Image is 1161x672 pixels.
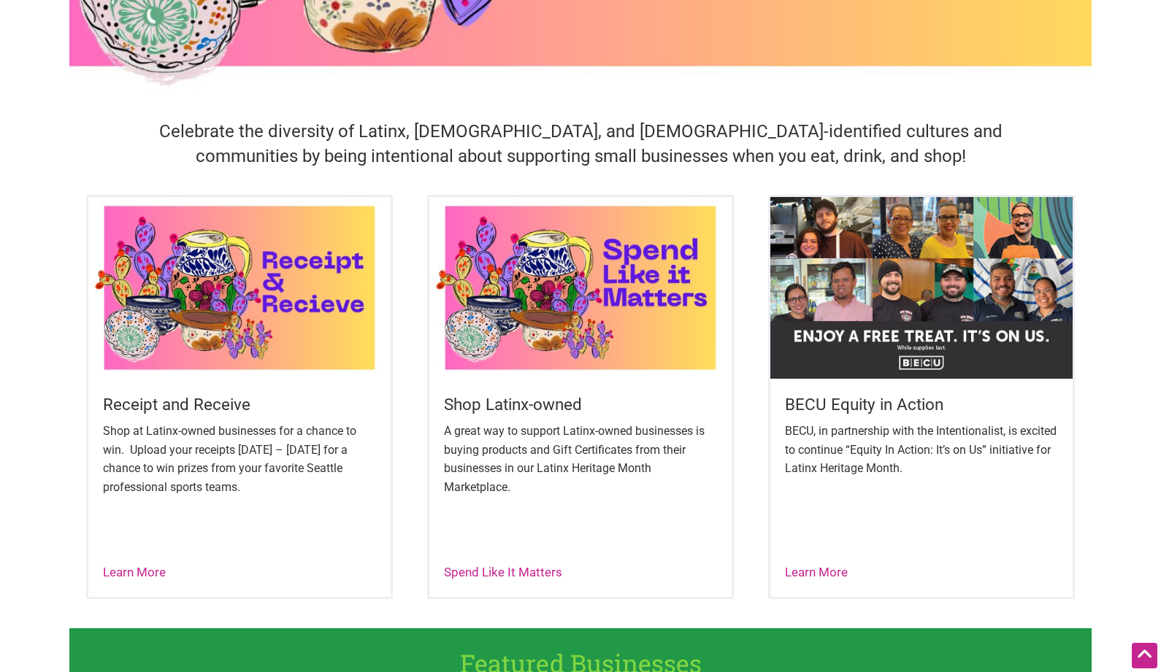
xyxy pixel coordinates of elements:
div: Scroll Back to Top [1132,643,1157,668]
h4: Celebrate the diversity of Latinx, [DEMOGRAPHIC_DATA], and [DEMOGRAPHIC_DATA]-identified cultures... [120,120,1041,169]
a: Learn More [785,565,848,579]
h5: Shop Latinx-owned [444,393,717,416]
p: BECU, in partnership with the Intentionalist, is excited to continue “Equity In Action: It’s on U... [785,422,1058,478]
a: Learn More [103,565,166,579]
h5: BECU Equity in Action [785,393,1058,416]
a: Spend Like It Matters [444,565,562,579]
img: Latinx / Hispanic Heritage Month [88,197,391,378]
img: Latinx / Hispanic Heritage Month [429,197,732,378]
img: Equity in Action - Latinx Heritage Month [770,197,1073,378]
h5: Receipt and Receive [103,393,376,416]
p: A great way to support Latinx-owned businesses is buying products and Gift Certificates from thei... [444,422,717,496]
p: Shop at Latinx-owned businesses for a chance to win. Upload your receipts [DATE] – [DATE] for a c... [103,422,376,496]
